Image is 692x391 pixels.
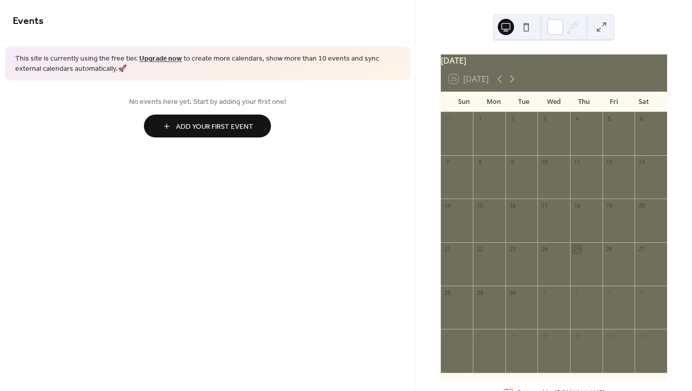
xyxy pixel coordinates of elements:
div: 9 [508,158,516,166]
div: 30 [508,289,516,296]
div: 4 [573,115,581,123]
div: 10 [606,332,613,340]
div: 5 [444,332,452,340]
span: No events here yet. Start by adding your first one! [13,97,403,107]
a: Upgrade now [139,52,182,66]
div: 3 [540,115,548,123]
div: 11 [573,158,581,166]
div: 28 [444,289,452,296]
div: 29 [476,289,484,296]
div: 1 [540,289,548,296]
button: Add Your First Event [144,115,271,137]
div: Wed [539,92,569,112]
div: 6 [476,332,484,340]
div: 2 [573,289,581,296]
div: 15 [476,202,484,209]
div: 8 [540,332,548,340]
div: Thu [569,92,599,112]
div: 31 [444,115,452,123]
div: 6 [638,115,645,123]
div: Tue [509,92,539,112]
div: 23 [508,245,516,253]
div: 16 [508,202,516,209]
div: 4 [638,289,645,296]
div: Fri [599,92,629,112]
span: Events [13,11,44,31]
div: 10 [540,158,548,166]
div: 19 [606,202,613,209]
div: 27 [638,245,645,253]
div: 11 [638,332,645,340]
div: 13 [638,158,645,166]
div: 18 [573,202,581,209]
div: 2 [508,115,516,123]
div: 7 [508,332,516,340]
div: 1 [476,115,484,123]
div: 9 [573,332,581,340]
span: This site is currently using the free tier. to create more calendars, show more than 10 events an... [15,54,400,74]
div: 8 [476,158,484,166]
div: 14 [444,202,452,209]
div: 25 [573,245,581,253]
div: Mon [479,92,509,112]
a: Add Your First Event [13,115,403,137]
div: 17 [540,202,548,209]
span: Add Your First Event [176,122,253,132]
div: 12 [606,158,613,166]
div: 3 [606,289,613,296]
div: 24 [540,245,548,253]
div: 26 [606,245,613,253]
div: 5 [606,115,613,123]
div: 22 [476,245,484,253]
div: Sat [629,92,659,112]
div: 7 [444,158,452,166]
div: Sun [449,92,479,112]
div: 20 [638,202,645,209]
div: [DATE] [441,54,667,67]
div: 21 [444,245,452,253]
